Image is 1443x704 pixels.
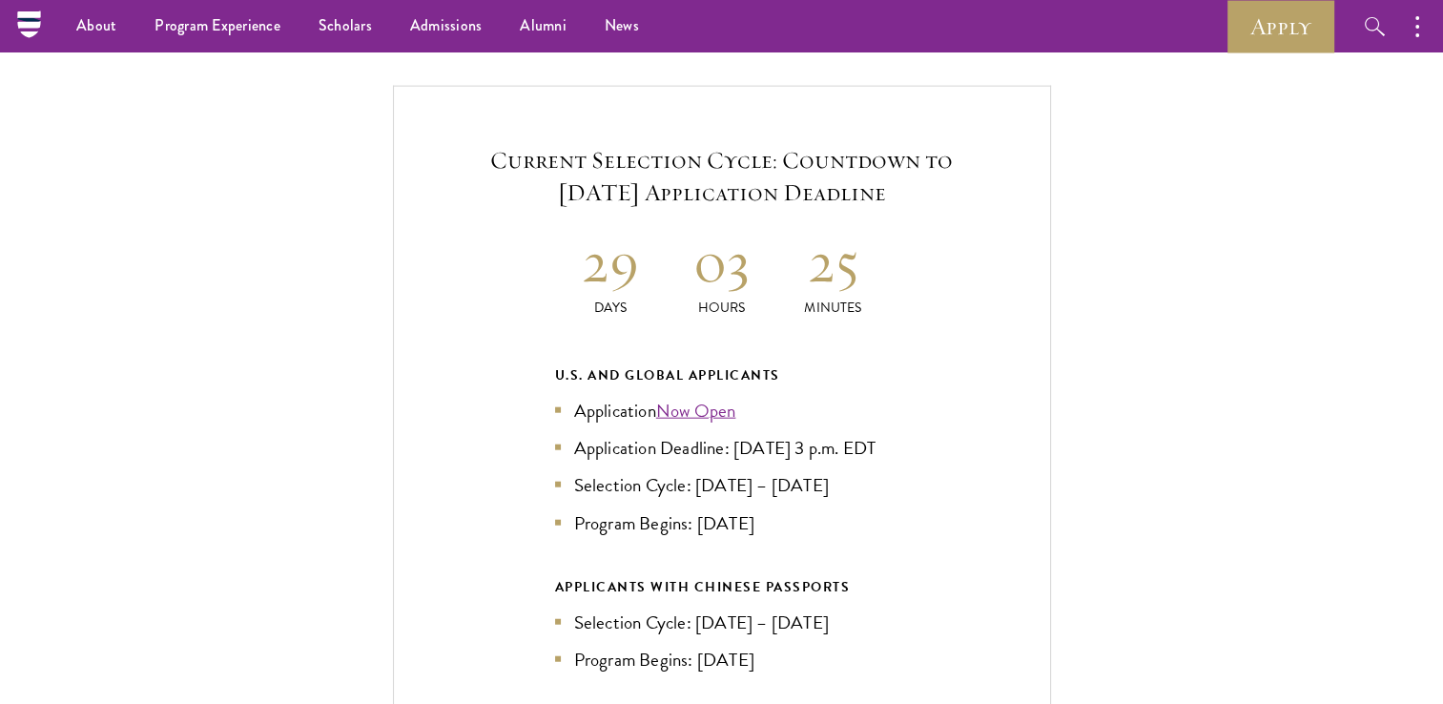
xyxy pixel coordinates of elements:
[777,226,889,298] h2: 25
[555,397,889,424] li: Application
[555,509,889,537] li: Program Begins: [DATE]
[555,226,667,298] h2: 29
[555,434,889,462] li: Application Deadline: [DATE] 3 p.m. EDT
[666,298,777,318] p: Hours
[555,646,889,673] li: Program Begins: [DATE]
[555,609,889,636] li: Selection Cycle: [DATE] – [DATE]
[656,397,736,424] a: Now Open
[555,298,667,318] p: Days
[777,298,889,318] p: Minutes
[555,575,889,599] div: APPLICANTS WITH CHINESE PASSPORTS
[451,144,993,209] h5: Current Selection Cycle: Countdown to [DATE] Application Deadline
[555,471,889,499] li: Selection Cycle: [DATE] – [DATE]
[666,226,777,298] h2: 03
[555,363,889,387] div: U.S. and Global Applicants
